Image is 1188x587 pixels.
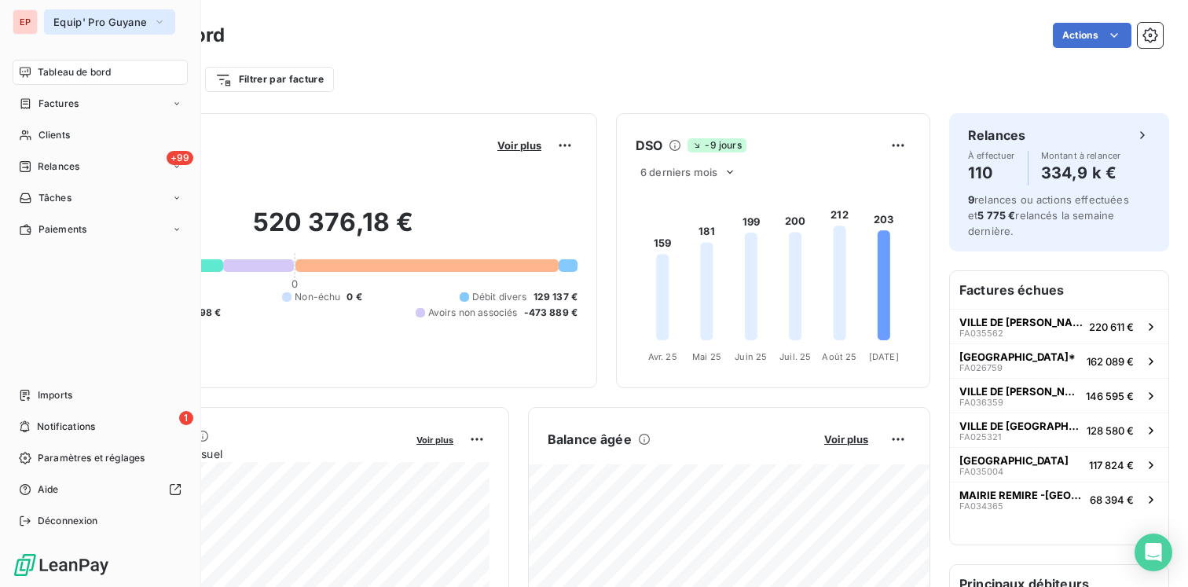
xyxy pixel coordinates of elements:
span: 9 [968,193,974,206]
span: À effectuer [968,151,1015,160]
span: [GEOGRAPHIC_DATA] [959,454,1069,467]
span: 6 derniers mois [640,166,717,178]
span: 0 [291,277,298,290]
button: VILLE DE [PERSON_NAME]FA036359146 595 € [950,378,1168,413]
span: Voir plus [824,433,868,446]
span: Tableau de bord [38,65,111,79]
button: Actions [1053,23,1131,48]
button: Filtrer par facture [205,67,334,92]
span: Débit divers [472,290,527,304]
span: FA036359 [959,398,1003,407]
tspan: Mai 25 [692,351,721,362]
span: Voir plus [416,435,453,446]
span: 220 611 € [1089,321,1134,333]
span: VILLE DE [PERSON_NAME] [959,385,1080,398]
span: FA035004 [959,467,1003,476]
span: Chiffre d'affaires mensuel [89,446,405,462]
tspan: Avr. 25 [648,351,677,362]
span: 5 775 € [977,209,1015,222]
span: 146 595 € [1086,390,1134,402]
button: [GEOGRAPHIC_DATA]*FA026759162 089 € [950,343,1168,378]
tspan: Juil. 25 [779,351,811,362]
span: Avoirs non associés [428,306,518,320]
span: 129 137 € [533,290,577,304]
img: Logo LeanPay [13,552,110,578]
tspan: [DATE] [869,351,899,362]
h6: Balance âgée [548,430,632,449]
span: 1 [179,411,193,425]
span: relances ou actions effectuées et relancés la semaine dernière. [968,193,1129,237]
span: FA026759 [959,363,1003,372]
h4: 110 [968,160,1015,185]
span: Voir plus [497,139,541,152]
span: [GEOGRAPHIC_DATA]* [959,350,1076,363]
h6: Relances [968,126,1025,145]
span: 68 394 € [1090,493,1134,506]
div: EP [13,9,38,35]
span: Non-échu [295,290,340,304]
tspan: Juin 25 [735,351,767,362]
span: Montant à relancer [1041,151,1121,160]
span: 117 824 € [1089,459,1134,471]
button: VILLE DE [PERSON_NAME]FA035562220 611 € [950,309,1168,343]
span: Equip' Pro Guyane [53,16,147,28]
span: 0 € [346,290,361,304]
button: Voir plus [493,138,546,152]
button: Voir plus [819,432,873,446]
span: FA034365 [959,501,1003,511]
span: Tâches [38,191,71,205]
span: FA035562 [959,328,1003,338]
tspan: Août 25 [822,351,856,362]
h4: 334,9 k € [1041,160,1121,185]
button: VILLE DE [GEOGRAPHIC_DATA]FA025321128 580 € [950,413,1168,447]
span: Aide [38,482,59,497]
span: Imports [38,388,72,402]
span: 162 089 € [1087,355,1134,368]
span: Clients [38,128,70,142]
button: [GEOGRAPHIC_DATA]FA035004117 824 € [950,447,1168,482]
button: MAIRIE REMIRE -[GEOGRAPHIC_DATA]FA03436568 394 € [950,482,1168,516]
span: Déconnexion [38,514,98,528]
h2: 520 376,18 € [89,207,577,254]
span: FA025321 [959,432,1001,442]
span: MAIRIE REMIRE -[GEOGRAPHIC_DATA] [959,489,1083,501]
span: -9 jours [687,138,746,152]
span: Notifications [37,420,95,434]
h6: DSO [636,136,662,155]
a: Aide [13,477,188,502]
div: Open Intercom Messenger [1135,534,1172,571]
span: Paiements [38,222,86,237]
button: Voir plus [412,432,458,446]
span: Paramètres et réglages [38,451,145,465]
span: Factures [38,97,79,111]
span: Relances [38,160,79,174]
h6: Factures échues [950,271,1168,309]
span: VILLE DE [GEOGRAPHIC_DATA] [959,420,1080,432]
span: VILLE DE [PERSON_NAME] [959,316,1083,328]
span: -473 889 € [524,306,578,320]
span: +99 [167,151,193,165]
span: 128 580 € [1087,424,1134,437]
